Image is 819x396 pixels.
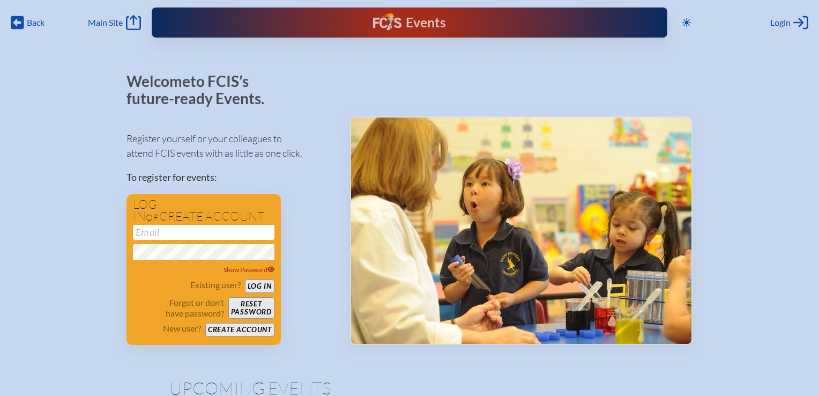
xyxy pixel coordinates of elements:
button: Resetpassword [228,297,274,319]
p: Welcome to FCIS’s future-ready Events. [126,73,277,107]
div: FCIS Events — Future ready [297,13,521,32]
img: Events [351,118,691,344]
button: Log in [245,280,274,293]
h1: Log in create account [133,199,274,223]
span: Show Password [224,266,275,274]
input: Email [133,225,274,240]
p: Existing user? [190,280,241,290]
p: To register for events: [126,170,333,185]
button: Create account [205,323,274,336]
p: New user? [163,323,201,334]
span: Back [27,17,44,28]
span: Main Site [88,17,123,28]
a: Main Site [88,15,140,30]
p: Register yourself or your colleagues to attend FCIS events with as little as one click. [126,131,333,160]
p: Forgot or don’t have password? [133,297,224,319]
span: Login [770,17,791,28]
span: or [146,212,159,223]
